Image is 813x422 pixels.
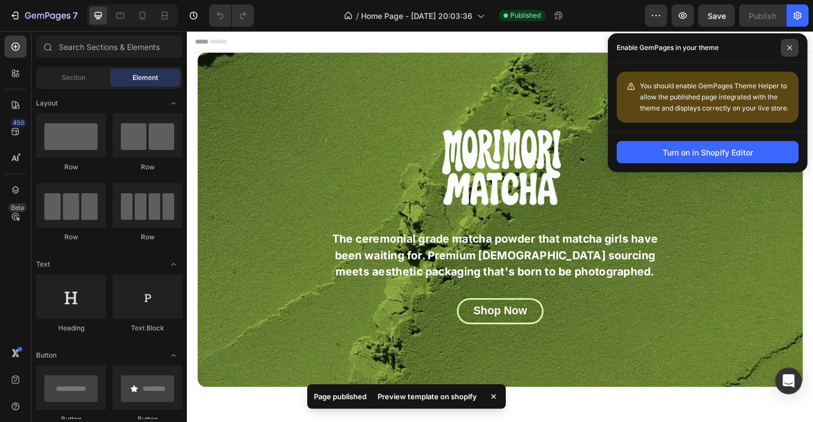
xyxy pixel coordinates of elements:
[209,4,254,27] div: Undo/Redo
[36,350,57,360] span: Button
[238,89,426,202] img: gempages_584515755731583576-414cd778-a2d5-415d-bb3f-6430cabb1cea.png
[4,4,83,27] button: 7
[287,284,379,312] button: <p><span style="font-size:21px;">Shop Now</span></p>
[11,118,27,127] div: 450
[113,232,182,242] div: Row
[36,162,106,172] div: Row
[133,73,158,83] span: Element
[36,36,182,58] input: Search Sections & Elements
[708,11,726,21] span: Save
[165,94,182,112] span: Toggle open
[8,203,27,212] div: Beta
[698,4,735,27] button: Save
[739,4,786,27] button: Publish
[304,290,362,303] span: Shop Now
[640,82,789,112] span: You should enable GemPages Theme Helper to allow the published page integrated with the theme and...
[775,368,802,394] div: Open Intercom Messenger
[617,42,719,53] p: Enable GemPages in your theme
[113,162,182,172] div: Row
[361,10,472,22] span: Home Page - [DATE] 20:03:36
[749,10,776,22] div: Publish
[617,141,799,163] button: Turn on in Shopify Editor
[36,259,50,269] span: Text
[36,232,106,242] div: Row
[62,73,85,83] span: Section
[165,255,182,273] span: Toggle open
[371,389,484,404] div: Preview template on shopify
[113,323,182,333] div: Text Block
[187,31,813,422] iframe: Design area
[314,391,367,402] p: Page published
[663,147,753,158] div: Turn on in Shopify Editor
[36,323,106,333] div: Heading
[165,346,182,364] span: Toggle open
[73,9,78,22] p: 7
[510,11,541,21] span: Published
[144,212,511,265] p: The ceremonial grade matcha powder that matcha girls have been waiting for. Premium [DEMOGRAPHIC_...
[356,10,359,22] span: /
[36,98,58,108] span: Layout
